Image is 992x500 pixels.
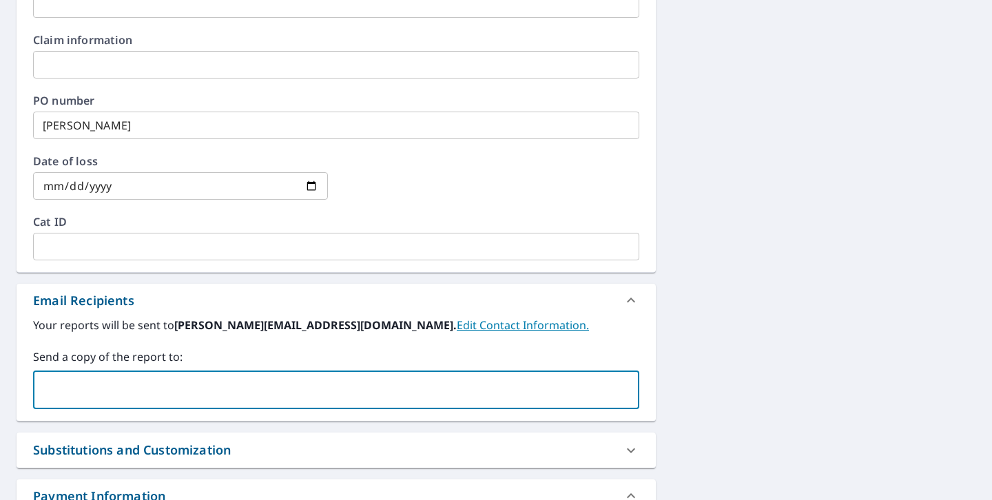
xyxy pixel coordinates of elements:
label: Your reports will be sent to [33,317,639,333]
label: Claim information [33,34,639,45]
div: Substitutions and Customization [17,433,656,468]
label: Cat ID [33,216,639,227]
label: Date of loss [33,156,328,167]
div: Substitutions and Customization [33,441,231,459]
b: [PERSON_NAME][EMAIL_ADDRESS][DOMAIN_NAME]. [174,317,457,333]
a: EditContactInfo [457,317,589,333]
label: Send a copy of the report to: [33,348,639,365]
div: Email Recipients [17,284,656,317]
div: Email Recipients [33,291,134,310]
label: PO number [33,95,639,106]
